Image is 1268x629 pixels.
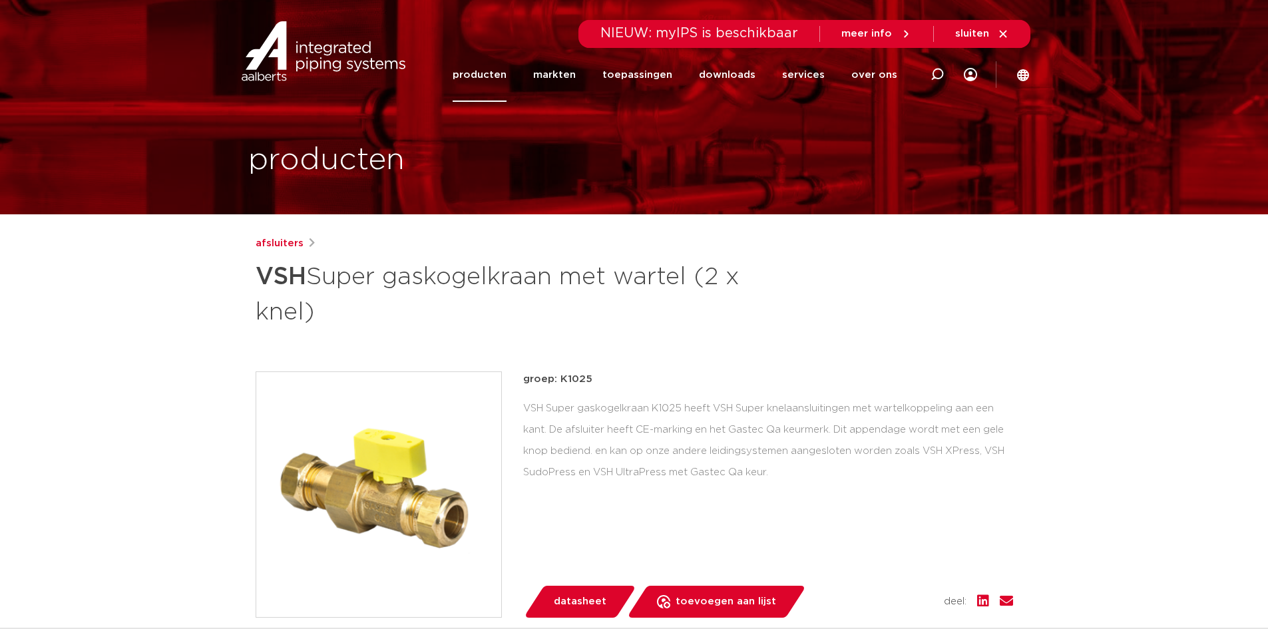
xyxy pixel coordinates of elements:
[523,398,1013,483] div: VSH Super gaskogelkraan K1025 heeft VSH Super knelaansluitingen met wartelkoppeling aan een kant....
[676,591,776,612] span: toevoegen aan lijst
[841,29,892,39] span: meer info
[256,236,304,252] a: afsluiters
[256,257,755,329] h1: Super gaskogelkraan met wartel (2 x knel)
[964,48,977,102] div: my IPS
[523,371,1013,387] p: groep: K1025
[256,372,501,617] img: Product Image for VSH Super gaskogelkraan met wartel (2 x knel)
[248,139,405,182] h1: producten
[782,48,825,102] a: services
[554,591,606,612] span: datasheet
[523,586,636,618] a: datasheet
[944,594,966,610] span: deel:
[699,48,755,102] a: downloads
[955,28,1009,40] a: sluiten
[602,48,672,102] a: toepassingen
[453,48,897,102] nav: Menu
[453,48,507,102] a: producten
[600,27,798,40] span: NIEUW: myIPS is beschikbaar
[533,48,576,102] a: markten
[955,29,989,39] span: sluiten
[841,28,912,40] a: meer info
[256,265,306,289] strong: VSH
[851,48,897,102] a: over ons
